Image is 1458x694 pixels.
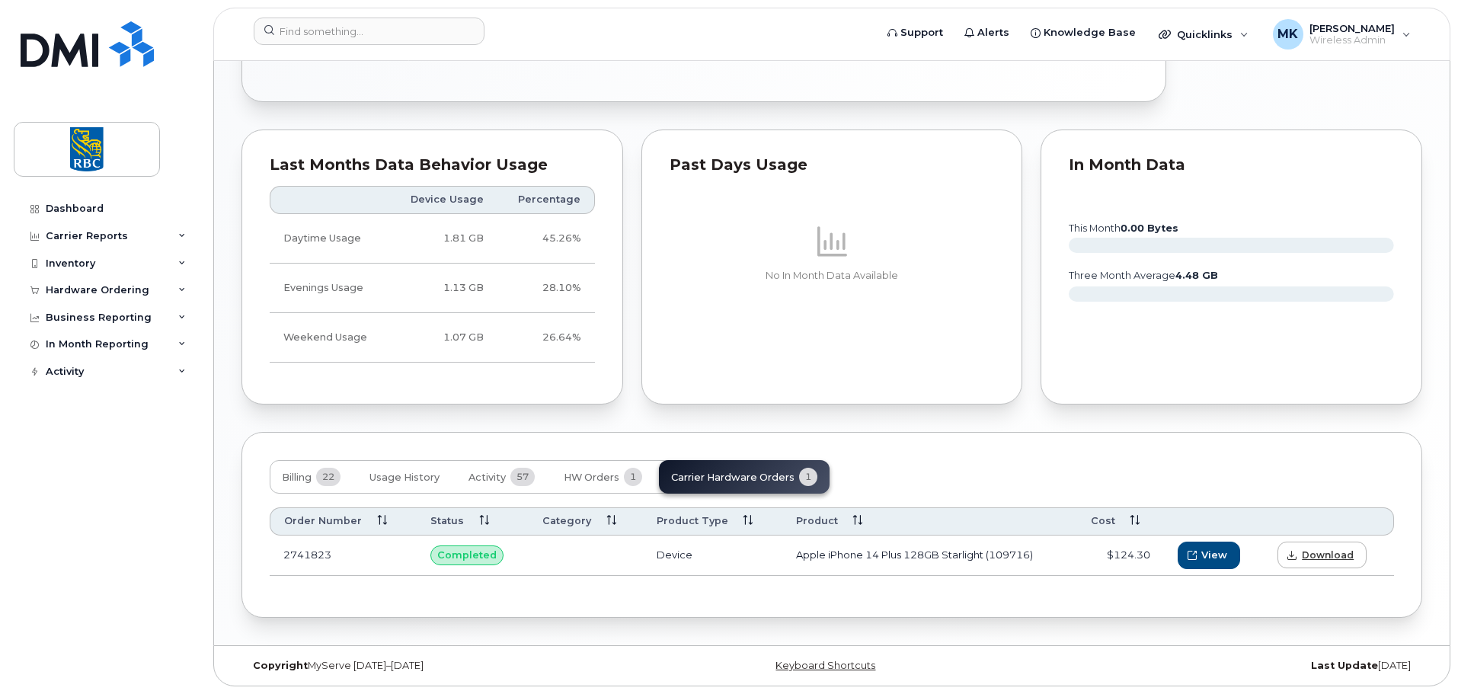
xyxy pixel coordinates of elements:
span: Completed [437,548,497,562]
td: $124.30 [1077,536,1164,576]
td: Evenings Usage [270,264,389,313]
span: Support [900,25,943,40]
span: Alerts [977,25,1009,40]
span: Knowledge Base [1044,25,1136,40]
td: 1.07 GB [389,313,497,363]
span: MK [1277,25,1298,43]
span: Usage History [369,472,440,484]
span: Billing [282,472,312,484]
td: Daytime Usage [270,214,389,264]
span: HW Orders [564,472,619,484]
th: Percentage [497,186,595,213]
span: Activity [468,472,506,484]
td: 28.10% [497,264,595,313]
span: Category [542,514,591,528]
span: 57 [510,468,535,486]
input: Find something... [254,18,484,45]
span: Product [796,514,838,528]
span: Wireless Admin [1309,34,1395,46]
td: 26.64% [497,313,595,363]
text: three month average [1068,270,1218,281]
tspan: 4.48 GB [1175,270,1218,281]
tr: Friday from 6:00pm to Monday 8:00am [270,313,595,363]
p: No In Month Data Available [670,269,995,283]
span: Status [430,514,464,528]
div: In Month Data [1069,158,1394,173]
span: Product Type [657,514,728,528]
div: MyServe [DATE]–[DATE] [241,660,635,672]
div: Past Days Usage [670,158,995,173]
strong: Copyright [253,660,308,671]
div: Quicklinks [1148,19,1259,50]
span: 1 [624,468,642,486]
a: Alerts [954,18,1020,48]
td: Device [643,536,782,576]
span: View [1201,548,1227,562]
a: Support [877,18,954,48]
td: 1.13 GB [389,264,497,313]
span: [PERSON_NAME] [1309,22,1395,34]
text: this month [1068,222,1178,234]
td: 1.81 GB [389,214,497,264]
td: 45.26% [497,214,595,264]
td: Weekend Usage [270,313,389,363]
div: Last Months Data Behavior Usage [270,158,595,173]
a: Download [1277,542,1367,568]
span: Cost [1091,514,1115,528]
button: View [1178,542,1240,569]
div: Mark Koa [1262,19,1421,50]
span: Quicklinks [1177,28,1233,40]
td: Apple iPhone 14 Plus 128GB Starlight (109716) [782,536,1077,576]
td: 2741823 [270,536,417,576]
tspan: 0.00 Bytes [1121,222,1178,234]
a: Keyboard Shortcuts [775,660,875,671]
span: 22 [316,468,341,486]
div: [DATE] [1028,660,1422,672]
span: Order Number [284,514,362,528]
a: Knowledge Base [1020,18,1146,48]
th: Device Usage [389,186,497,213]
tr: Weekdays from 6:00pm to 8:00am [270,264,595,313]
strong: Last Update [1311,660,1378,671]
span: Download [1302,548,1354,562]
